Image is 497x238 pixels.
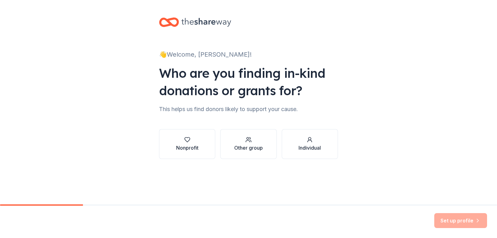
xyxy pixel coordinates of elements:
[159,104,338,114] div: This helps us find donors likely to support your cause.
[176,144,198,152] div: Nonprofit
[282,129,338,159] button: Individual
[299,144,321,152] div: Individual
[159,64,338,99] div: Who are you finding in-kind donations or grants for?
[234,144,263,152] div: Other group
[220,129,276,159] button: Other group
[159,49,338,59] div: 👋 Welcome, [PERSON_NAME]!
[159,129,215,159] button: Nonprofit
